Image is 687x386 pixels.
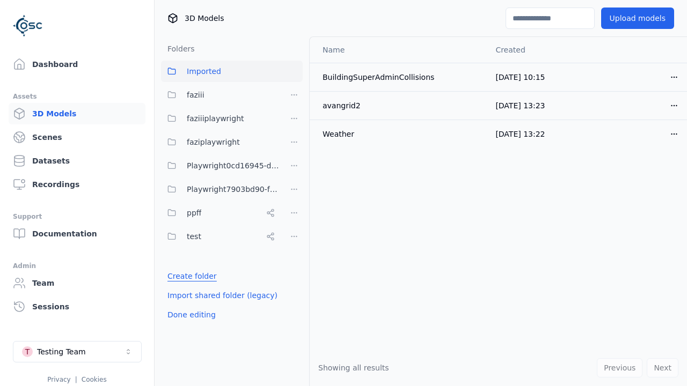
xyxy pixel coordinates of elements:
[161,305,222,324] button: Done editing
[9,174,145,195] a: Recordings
[187,159,279,172] span: Playwright0cd16945-d24c-45f9-a8ba-c74193e3fd84
[323,129,478,139] div: Weather
[82,376,107,383] a: Cookies
[13,210,141,223] div: Support
[187,230,201,243] span: test
[13,90,141,103] div: Assets
[9,150,145,172] a: Datasets
[187,65,221,78] span: Imported
[13,341,142,362] button: Select a workspace
[323,72,478,83] div: BuildingSuperAdminCollisions
[185,13,224,24] span: 3D Models
[37,346,86,357] div: Testing Team
[161,155,279,176] button: Playwright0cd16945-d24c-45f9-a8ba-c74193e3fd84
[47,376,70,383] a: Privacy
[13,11,43,41] img: Logo
[187,183,279,196] span: Playwright7903bd90-f1ee-40e5-8689-7a943bbd43ef
[9,223,145,244] a: Documentation
[161,43,195,54] h3: Folders
[161,179,279,200] button: Playwright7903bd90-f1ee-40e5-8689-7a943bbd43ef
[75,376,77,383] span: |
[495,130,545,138] span: [DATE] 13:22
[187,136,240,149] span: faziplaywright
[187,206,201,219] span: ppff
[318,363,389,372] span: Showing all results
[13,259,141,272] div: Admin
[161,202,279,224] button: ppff
[22,346,33,357] div: T
[161,61,303,82] button: Imported
[167,290,277,301] a: Import shared folder (legacy)
[161,131,279,153] button: faziplaywright
[167,271,217,281] a: Create folder
[161,226,279,247] button: test
[9,103,145,124] a: 3D Models
[187,112,244,125] span: faziiiplaywright
[9,272,145,294] a: Team
[9,54,145,75] a: Dashboard
[161,84,279,106] button: faziii
[601,8,674,29] button: Upload models
[495,73,545,81] span: [DATE] 10:15
[323,100,478,111] div: avangrid2
[9,296,145,317] a: Sessions
[161,266,223,286] button: Create folder
[487,37,587,63] th: Created
[495,101,545,110] span: [DATE] 13:23
[187,88,204,101] span: faziii
[161,108,279,129] button: faziiiplaywright
[9,127,145,148] a: Scenes
[310,37,487,63] th: Name
[161,286,284,305] button: Import shared folder (legacy)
